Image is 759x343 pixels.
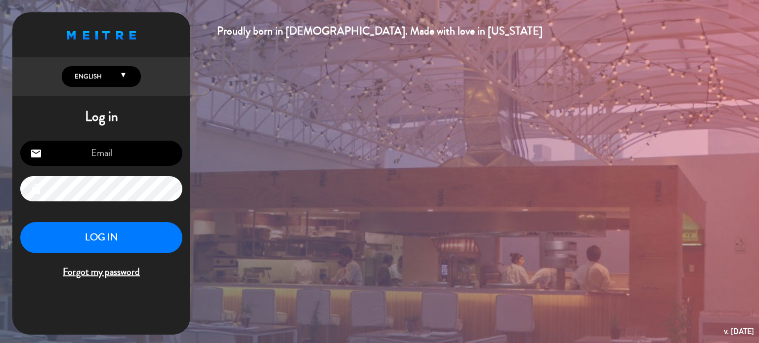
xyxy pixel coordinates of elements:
button: LOG IN [20,222,182,253]
div: v. [DATE] [724,325,754,338]
span: Forgot my password [20,264,182,280]
i: email [30,148,42,159]
h1: Log in [12,109,190,125]
i: lock [30,183,42,195]
span: English [72,72,102,81]
input: Email [20,141,182,166]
